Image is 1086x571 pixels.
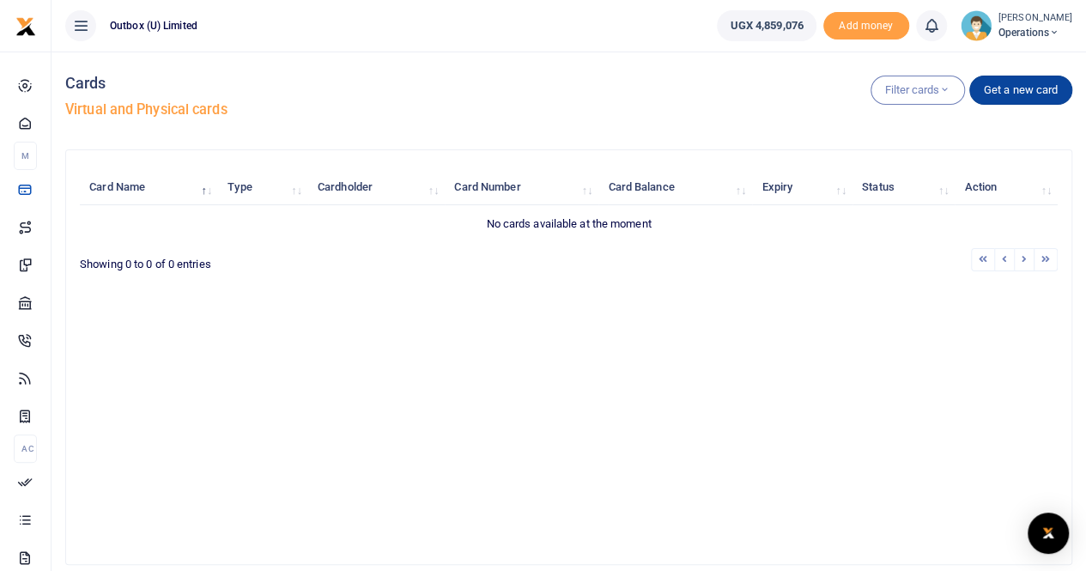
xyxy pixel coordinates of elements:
[598,169,752,206] th: Card Balance: activate to sort column ascending
[998,11,1072,26] small: [PERSON_NAME]
[14,434,37,463] li: Ac
[15,16,36,37] img: logo-small
[103,18,204,33] span: Outbox (U) Limited
[445,169,598,206] th: Card Number: activate to sort column ascending
[998,25,1072,40] span: Operations
[823,18,909,31] a: Add money
[65,101,1072,118] h5: Virtual and Physical cards
[961,10,1072,41] a: profile-user [PERSON_NAME] Operations
[1028,513,1069,554] div: Open Intercom Messenger
[852,169,956,206] th: Status: activate to sort column ascending
[218,169,308,206] th: Type: activate to sort column ascending
[823,12,909,40] li: Toup your wallet
[871,76,965,105] button: Filter cards
[961,10,992,41] img: profile-user
[717,10,816,41] a: UGX 4,859,076
[80,205,1058,241] td: No cards available at the moment
[955,169,1058,206] th: Action: activate to sort column ascending
[752,169,852,206] th: Expiry: activate to sort column ascending
[308,169,445,206] th: Cardholder: activate to sort column ascending
[823,12,909,40] span: Add money
[969,76,1072,105] a: Get a new card
[65,74,1072,93] h4: Cards
[15,19,36,32] a: logo-small logo-large logo-large
[80,246,481,273] div: Showing 0 to 0 of 0 entries
[80,169,218,206] th: Card Name: activate to sort column descending
[14,142,37,170] li: M
[710,10,822,41] li: Wallet ballance
[730,17,803,34] span: UGX 4,859,076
